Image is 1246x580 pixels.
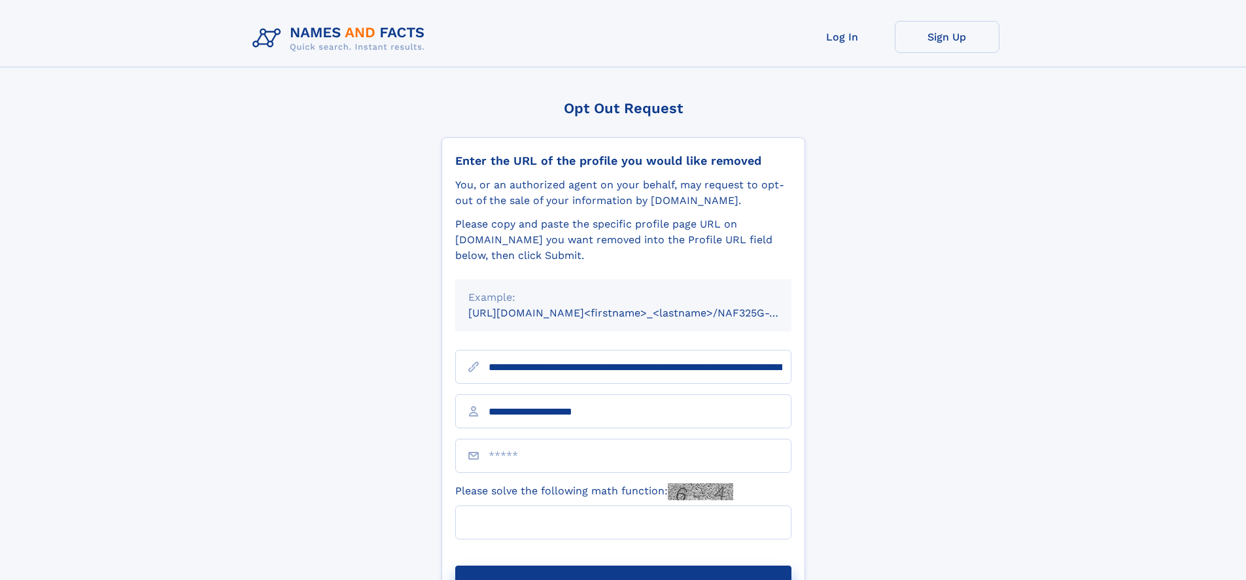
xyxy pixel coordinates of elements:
[790,21,895,53] a: Log In
[455,216,791,264] div: Please copy and paste the specific profile page URL on [DOMAIN_NAME] you want removed into the Pr...
[468,307,816,319] small: [URL][DOMAIN_NAME]<firstname>_<lastname>/NAF325G-xxxxxxxx
[455,154,791,168] div: Enter the URL of the profile you would like removed
[455,177,791,209] div: You, or an authorized agent on your behalf, may request to opt-out of the sale of your informatio...
[441,100,805,116] div: Opt Out Request
[455,483,733,500] label: Please solve the following math function:
[247,21,436,56] img: Logo Names and Facts
[895,21,999,53] a: Sign Up
[468,290,778,305] div: Example:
